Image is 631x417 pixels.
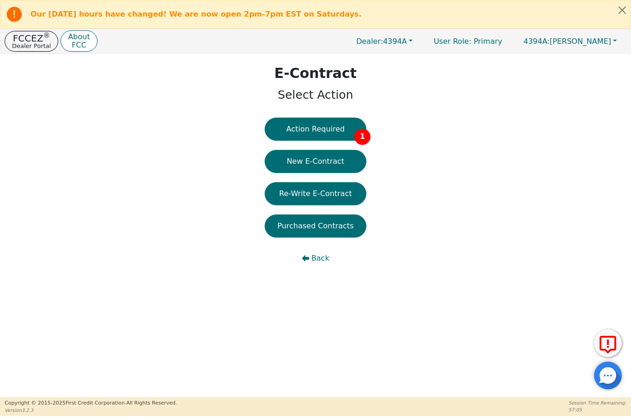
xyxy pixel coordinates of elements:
[12,34,51,43] p: FCCEZ
[5,407,177,414] p: Version 3.2.3
[5,31,58,52] button: FCCEZ®Dealer Portal
[265,118,366,141] button: Action Required1
[274,65,357,82] h1: E-Contract
[523,37,611,46] span: [PERSON_NAME]
[126,400,177,406] span: All Rights Reserved.
[425,32,511,50] p: Primary
[311,253,329,264] span: Back
[61,30,97,52] button: AboutFCC
[5,399,177,407] p: Copyright © 2015- 2025 First Credit Corporation.
[356,37,407,46] span: 4394A
[594,329,622,357] button: Report Error to FCC
[514,34,626,48] button: 4394A:[PERSON_NAME]
[12,43,51,49] p: Dealer Portal
[354,129,370,145] span: 1
[356,37,383,46] span: Dealer:
[274,86,357,104] p: Select Action
[569,406,626,413] p: 57:05
[265,182,366,205] button: Re-Write E-Contract
[569,399,626,406] p: Session Time Remaining:
[523,37,550,46] span: 4394A:
[346,34,422,48] button: Dealer:4394A
[434,37,471,46] span: User Role :
[265,214,366,238] button: Purchased Contracts
[265,247,366,270] button: Back
[43,31,50,40] sup: ®
[68,42,90,49] p: FCC
[265,150,366,173] button: New E-Contract
[425,32,511,50] a: User Role: Primary
[30,10,362,18] b: Our [DATE] hours have changed! We are now open 2pm-7pm EST on Saturdays.
[614,0,631,19] button: Close alert
[68,33,90,41] p: About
